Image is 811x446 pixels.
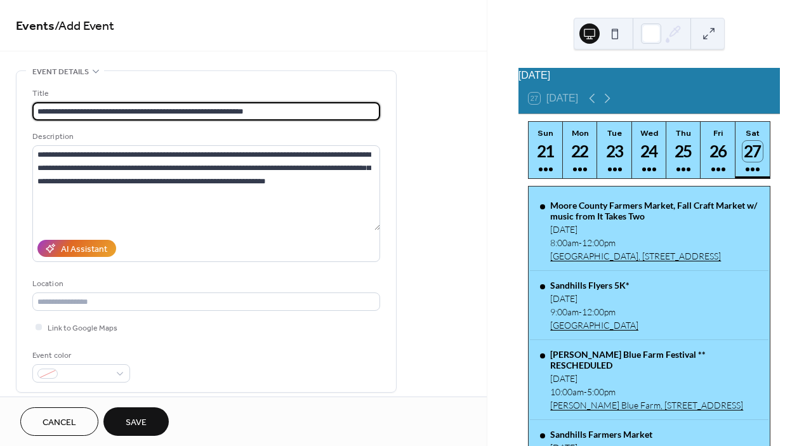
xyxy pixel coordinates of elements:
div: [DATE] [550,293,638,304]
div: Mon [567,128,593,138]
span: / Add Event [55,14,114,39]
a: Events [16,14,55,39]
div: Moore County Farmers Market, Fall Craft Market w/ music from It Takes Two [550,200,758,221]
div: Sun [532,128,559,138]
button: Mon22 [563,122,597,178]
button: Sun21 [529,122,563,178]
div: Description [32,130,378,143]
div: 22 [570,141,591,162]
button: Fri26 [701,122,735,178]
button: Save [103,407,169,436]
button: Thu25 [666,122,701,178]
div: [PERSON_NAME] Blue Farm Festival ** RESCHEDULED [550,349,758,371]
button: Tue23 [597,122,631,178]
div: Sandhills Flyers 5K* [550,280,638,291]
span: Event details [32,65,89,79]
span: 9:00am [550,306,579,317]
div: Event color [32,349,128,362]
a: [GEOGRAPHIC_DATA], [STREET_ADDRESS] [550,251,758,261]
span: Link to Google Maps [48,322,117,335]
div: [DATE] [550,224,758,235]
div: 25 [673,141,694,162]
a: [PERSON_NAME] Blue Farm, [STREET_ADDRESS] [550,400,758,410]
div: Fri [704,128,731,138]
span: 12:00pm [582,237,616,248]
div: Sandhills Farmers Market [550,429,730,440]
div: Thu [670,128,697,138]
div: 26 [708,141,729,162]
div: 24 [639,141,660,162]
span: - [579,237,582,248]
div: Title [32,87,378,100]
a: [GEOGRAPHIC_DATA] [550,320,638,331]
button: Wed24 [632,122,666,178]
div: [DATE] [518,68,780,83]
button: Sat27 [735,122,770,178]
div: 27 [742,141,763,162]
span: Cancel [43,416,76,430]
button: Cancel [20,407,98,436]
span: - [579,306,582,317]
button: AI Assistant [37,240,116,257]
span: Save [126,416,147,430]
div: Tue [601,128,628,138]
div: 21 [536,141,557,162]
div: AI Assistant [61,243,107,256]
span: 10:00am [550,386,584,397]
span: 8:00am [550,237,579,248]
span: 5:00pm [587,386,616,397]
div: 23 [604,141,625,162]
div: Sat [739,128,766,138]
div: Wed [636,128,663,138]
span: - [584,386,587,397]
div: Location [32,277,378,291]
span: 12:00pm [582,306,616,317]
div: [DATE] [550,373,758,384]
